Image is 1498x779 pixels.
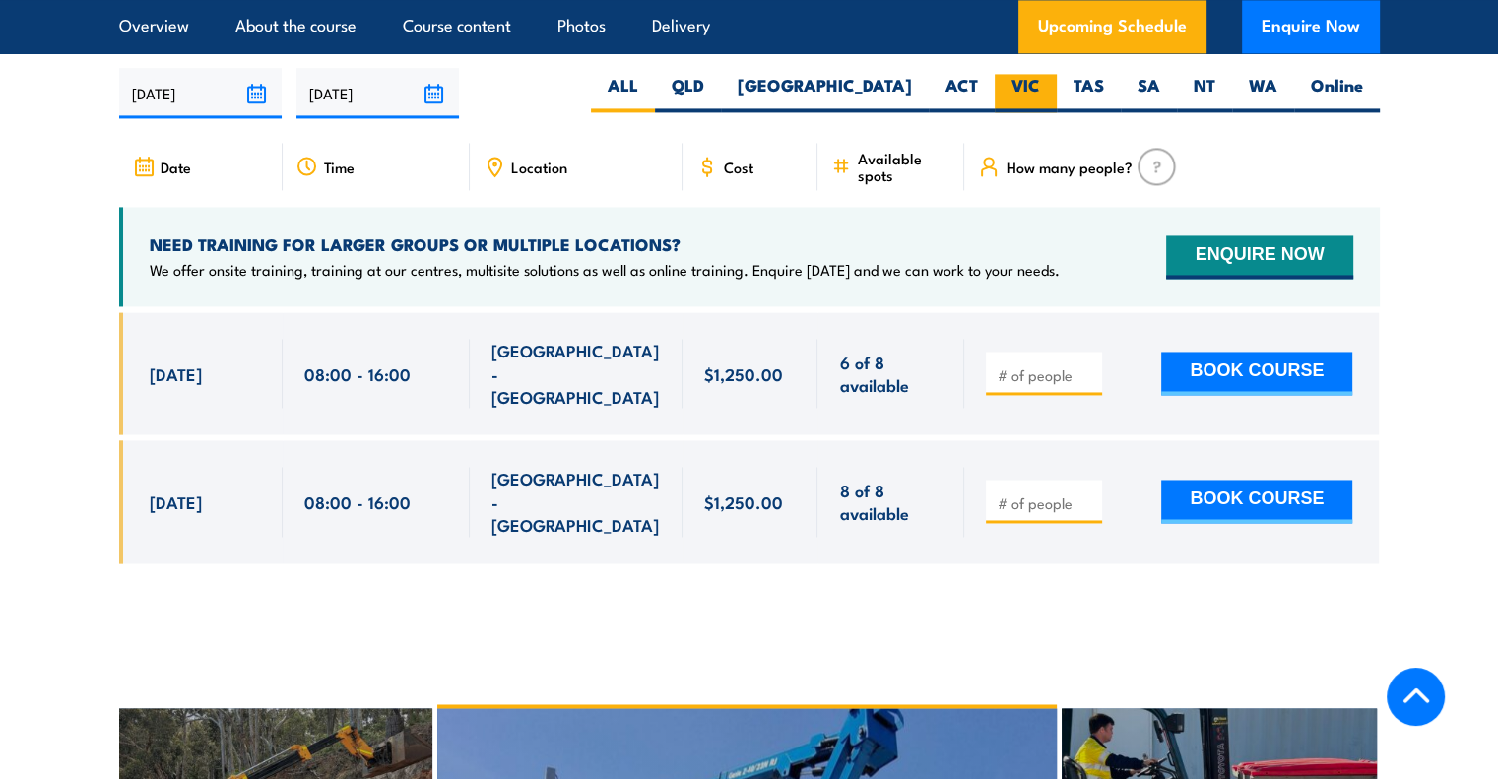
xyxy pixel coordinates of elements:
span: 6 of 8 available [839,351,943,397]
p: We offer onsite training, training at our centres, multisite solutions as well as online training... [150,260,1060,280]
span: [DATE] [150,490,202,513]
label: Online [1294,74,1380,112]
label: WA [1232,74,1294,112]
label: SA [1121,74,1177,112]
input: # of people [997,493,1095,513]
label: ALL [591,74,655,112]
span: $1,250.00 [704,362,783,385]
button: BOOK COURSE [1161,480,1352,523]
h4: NEED TRAINING FOR LARGER GROUPS OR MULTIPLE LOCATIONS? [150,233,1060,255]
input: # of people [997,365,1095,385]
span: How many people? [1006,159,1132,175]
button: ENQUIRE NOW [1166,235,1352,279]
span: Available spots [857,150,950,183]
label: QLD [655,74,721,112]
label: TAS [1057,74,1121,112]
label: NT [1177,74,1232,112]
input: From date [119,68,282,118]
input: To date [296,68,459,118]
span: 08:00 - 16:00 [304,362,411,385]
label: VIC [995,74,1057,112]
span: Date [161,159,191,175]
span: 08:00 - 16:00 [304,490,411,513]
span: Cost [724,159,753,175]
span: Location [511,159,567,175]
span: 8 of 8 available [839,479,943,525]
span: [GEOGRAPHIC_DATA] - [GEOGRAPHIC_DATA] [491,339,661,408]
span: [GEOGRAPHIC_DATA] - [GEOGRAPHIC_DATA] [491,467,661,536]
label: [GEOGRAPHIC_DATA] [721,74,929,112]
label: ACT [929,74,995,112]
button: BOOK COURSE [1161,352,1352,395]
span: [DATE] [150,362,202,385]
span: $1,250.00 [704,490,783,513]
span: Time [324,159,355,175]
